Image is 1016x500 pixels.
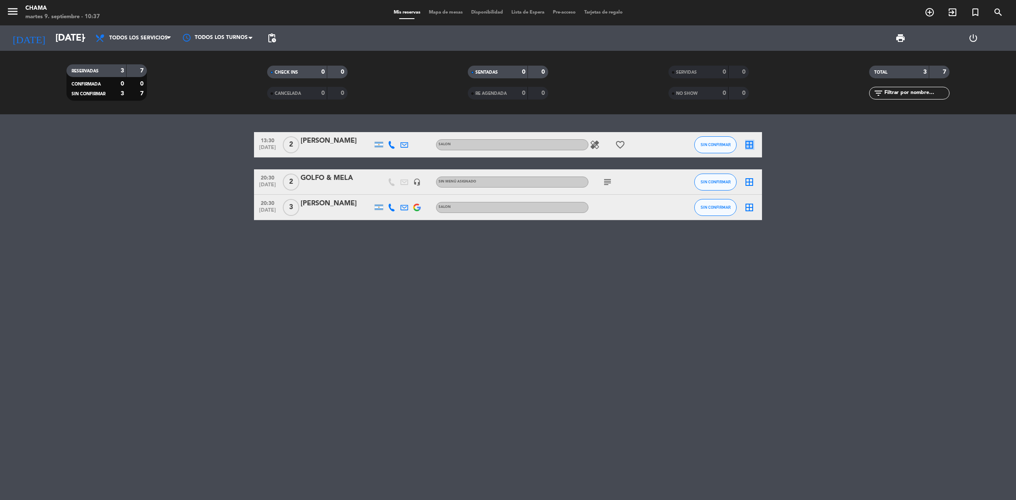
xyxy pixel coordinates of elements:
[883,88,949,98] input: Filtrar por nombre...
[121,68,124,74] strong: 3
[723,90,726,96] strong: 0
[439,205,451,209] span: SALON
[413,178,421,186] i: headset_mic
[25,4,100,13] div: CHAMA
[257,145,278,155] span: [DATE]
[25,13,100,21] div: martes 9. septiembre - 10:37
[580,10,627,15] span: Tarjetas de regalo
[590,140,600,150] i: healing
[925,7,935,17] i: add_circle_outline
[723,69,726,75] strong: 0
[694,174,737,191] button: SIN CONFIRMAR
[475,70,498,75] span: SENTADAS
[701,180,731,184] span: SIN CONFIRMAR
[140,91,145,97] strong: 7
[257,182,278,192] span: [DATE]
[301,173,373,184] div: GOLFO & MELA
[321,90,325,96] strong: 0
[257,135,278,145] span: 13:30
[341,69,346,75] strong: 0
[72,92,105,96] span: SIN CONFIRMAR
[947,7,958,17] i: exit_to_app
[109,35,168,41] span: Todos los servicios
[267,33,277,43] span: pending_actions
[522,90,525,96] strong: 0
[79,33,89,43] i: arrow_drop_down
[283,174,299,191] span: 2
[873,88,883,98] i: filter_list
[701,142,731,147] span: SIN CONFIRMAR
[744,140,754,150] i: border_all
[968,33,978,43] i: power_settings_new
[257,207,278,217] span: [DATE]
[425,10,467,15] span: Mapa de mesas
[742,90,747,96] strong: 0
[676,70,697,75] span: SERVIDAS
[283,199,299,216] span: 3
[301,198,373,209] div: [PERSON_NAME]
[439,180,476,183] span: Sin menú asignado
[72,82,101,86] span: CONFIRMADA
[6,5,19,18] i: menu
[895,33,906,43] span: print
[6,5,19,21] button: menu
[72,69,99,73] span: RESERVADAS
[694,136,737,153] button: SIN CONFIRMAR
[615,140,625,150] i: favorite_border
[140,68,145,74] strong: 7
[943,69,948,75] strong: 7
[874,70,887,75] span: TOTAL
[923,69,927,75] strong: 3
[970,7,980,17] i: turned_in_not
[283,136,299,153] span: 2
[937,25,1010,51] div: LOG OUT
[744,202,754,213] i: border_all
[602,177,613,187] i: subject
[301,135,373,146] div: [PERSON_NAME]
[121,91,124,97] strong: 3
[121,81,124,87] strong: 0
[694,199,737,216] button: SIN CONFIRMAR
[341,90,346,96] strong: 0
[522,69,525,75] strong: 0
[257,172,278,182] span: 20:30
[744,177,754,187] i: border_all
[467,10,507,15] span: Disponibilidad
[549,10,580,15] span: Pre-acceso
[275,70,298,75] span: CHECK INS
[993,7,1003,17] i: search
[6,29,51,47] i: [DATE]
[701,205,731,210] span: SIN CONFIRMAR
[413,204,421,211] img: google-logo.png
[507,10,549,15] span: Lista de Espera
[742,69,747,75] strong: 0
[439,143,451,146] span: SALON
[275,91,301,96] span: CANCELADA
[321,69,325,75] strong: 0
[475,91,507,96] span: RE AGENDADA
[541,69,547,75] strong: 0
[676,91,698,96] span: NO SHOW
[389,10,425,15] span: Mis reservas
[257,198,278,207] span: 20:30
[140,81,145,87] strong: 0
[541,90,547,96] strong: 0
